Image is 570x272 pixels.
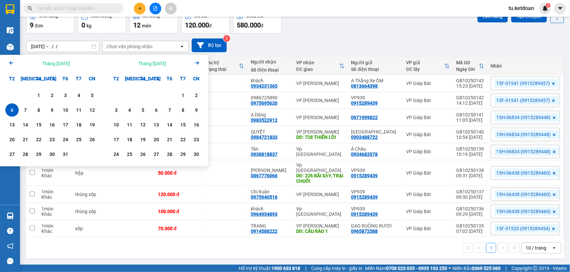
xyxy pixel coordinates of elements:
[351,100,378,106] div: 0915289439
[351,134,378,140] div: 0903488722
[497,225,550,232] span: 15F-01520 (0915289454)
[7,59,15,67] svg: Arrow Left
[351,173,378,178] div: 0915289439
[150,3,161,14] button: file-add
[152,135,161,144] div: 20
[23,14,58,29] span: Số 939 Giải Phóng (Đối diện Ga Giáp Bát)
[293,57,348,75] th: Toggle SortBy
[178,91,188,99] div: 1
[78,9,126,33] button: Khối lượng0kg
[6,4,14,14] img: logo-vxr
[351,168,400,173] div: VP939
[178,106,188,114] div: 8
[296,98,345,103] div: VP [PERSON_NAME]
[406,115,450,120] div: VP Giáp Bát
[45,133,59,146] div: Choose Thứ Năm, tháng 10 23 2025. It's available.
[24,49,57,63] strong: PHIẾU GỬI HÀNG
[7,121,17,129] div: 13
[456,189,484,194] div: GB10250137
[138,6,142,11] span: plus
[34,135,43,144] div: 22
[7,135,17,144] div: 20
[547,3,549,8] span: 3
[351,95,400,100] div: VP939
[503,4,539,12] span: tu.ketdoan
[176,118,190,131] div: Choose Thứ Bảy, tháng 11 15 2025. It's available.
[165,106,174,114] div: 7
[406,60,444,65] div: VP gửi
[153,6,158,11] span: file-add
[163,118,176,131] div: Choose Thứ Sáu, tháng 11 14 2025. It's available.
[296,146,345,157] div: Vp [GEOGRAPHIC_DATA]
[251,95,290,100] div: 0986725890
[296,60,339,65] div: VP nhận
[456,194,484,200] div: 09:30 [DATE]
[19,148,32,161] div: Choose Thứ Ba, tháng 10 28 2025. It's available.
[296,162,345,173] div: Vp [GEOGRAPHIC_DATA]
[204,60,239,65] div: Thu hộ
[178,135,188,144] div: 22
[181,9,230,33] button: Đã thu120.000đ
[158,192,198,197] div: 120.000 đ
[351,189,400,194] div: VP939
[19,72,32,85] div: [MEDICAL_DATA]
[26,41,99,52] input: Select a date range.
[59,72,72,85] div: T6
[251,189,290,194] div: Chị Xuân
[3,21,18,46] img: logo
[251,146,290,152] div: Tân
[526,245,546,251] div: 10 / trang
[351,129,400,134] div: Đức Lộc
[201,57,247,75] th: Toggle SortBy
[112,106,121,114] div: 3
[192,38,227,52] button: Bộ lọc
[165,3,177,14] button: aim
[63,33,97,40] span: GB10250143
[45,148,59,161] div: Choose Thứ Năm, tháng 10 30 2025. It's available.
[45,72,59,85] div: T5
[150,133,163,146] div: Choose Thứ Năm, tháng 11 20 2025. It's available.
[75,209,108,214] div: thùng xốp
[158,209,198,214] div: 100.000 đ
[110,72,123,85] div: T2
[192,121,201,129] div: 16
[456,168,484,173] div: GB10250138
[30,21,33,29] span: 9
[5,133,19,146] div: Choose Thứ Hai, tháng 10 20 2025. It's available.
[165,135,174,144] div: 21
[296,129,345,134] div: VP [PERSON_NAME]
[125,150,134,158] div: 25
[497,191,551,197] span: 15H-06438 (0915289460)
[34,106,43,114] div: 8
[112,135,121,144] div: 17
[456,67,479,72] div: Ngày ĐH
[456,134,484,140] div: 10:54 [DATE]
[152,150,161,158] div: 27
[192,106,201,114] div: 9
[72,103,85,117] div: Choose Thứ Bảy, tháng 10 11 2025. It's available.
[41,223,68,229] div: 1 món
[152,121,161,129] div: 13
[19,133,32,146] div: Choose Thứ Ba, tháng 10 21 2025. It's available.
[456,60,479,65] div: Mã GD
[32,148,45,161] div: Choose Thứ Tư, tháng 10 29 2025. It's available.
[237,21,261,29] span: 580.000
[351,223,400,229] div: GẠO RUỘNG RƯƠI
[123,118,136,131] div: Choose Thứ Ba, tháng 11 11 2025. It's available.
[296,206,345,217] div: Vp [GEOGRAPHIC_DATA]
[176,103,190,117] div: Choose Thứ Bảy, tháng 11 8 2025. It's available.
[21,106,30,114] div: 7
[176,72,190,85] div: T7
[125,135,134,144] div: 18
[112,121,121,129] div: 10
[59,148,72,161] div: Choose Thứ Sáu, tháng 10 31 2025. It's available.
[233,9,281,33] button: Chưa thu580.000đ
[138,106,148,114] div: 5
[123,148,136,161] div: Choose Thứ Ba, tháng 11 25 2025. It's available.
[5,72,19,85] div: T2
[251,206,290,211] div: khách
[351,83,378,89] div: 0813664398
[251,168,290,173] div: Tú Anh
[7,27,14,34] img: warehouse-icon
[192,91,201,99] div: 2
